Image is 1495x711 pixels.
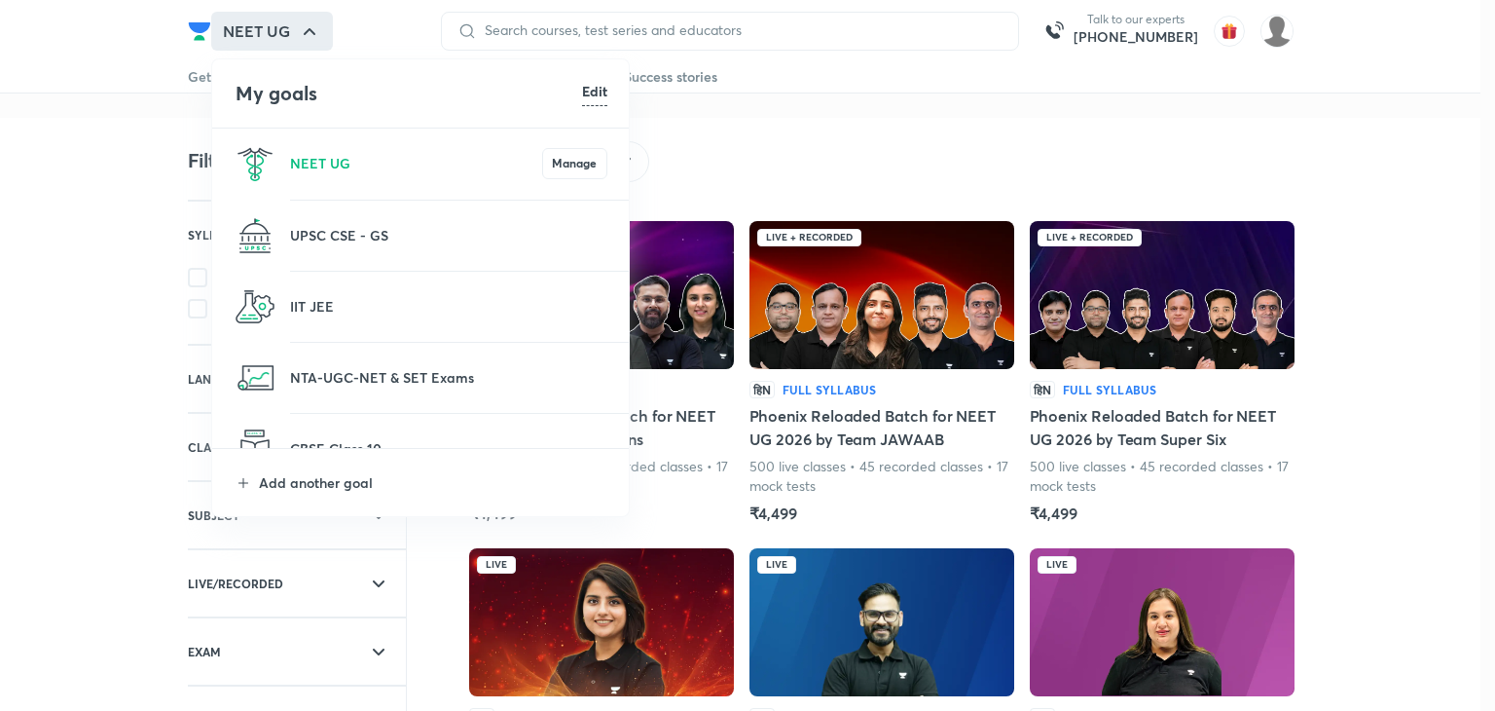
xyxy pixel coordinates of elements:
p: NTA-UGC-NET & SET Exams [290,367,607,388]
h6: Edit [582,81,607,101]
p: UPSC CSE - GS [290,225,607,245]
img: UPSC CSE - GS [236,216,274,255]
p: NEET UG [290,153,542,173]
h4: My goals [236,79,582,108]
img: CBSE Class 10 [236,430,274,468]
button: Manage [542,148,607,179]
img: NTA-UGC-NET & SET Exams [236,358,274,397]
p: Add another goal [259,472,607,493]
p: CBSE Class 10 [290,438,607,459]
img: IIT JEE [236,287,274,326]
img: NEET UG [236,144,274,183]
p: IIT JEE [290,296,607,317]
